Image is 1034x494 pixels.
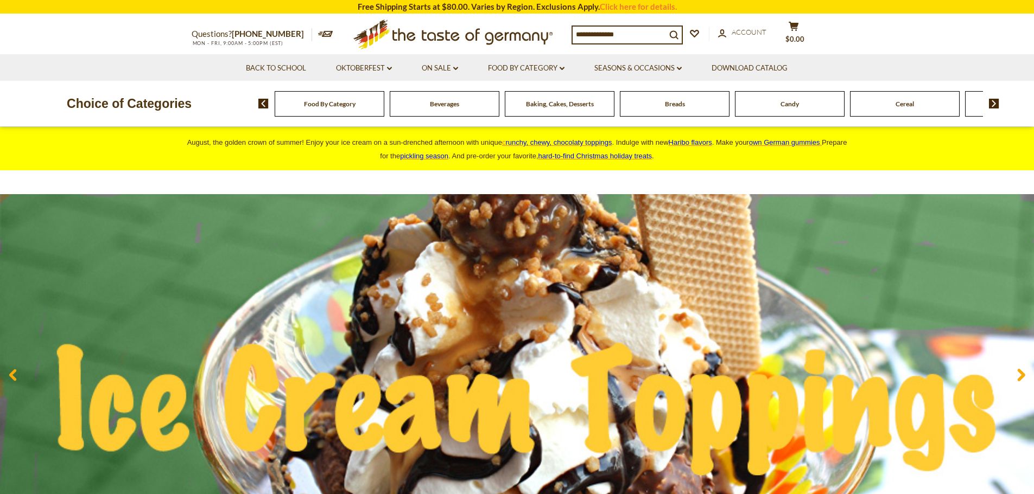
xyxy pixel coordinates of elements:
[538,152,652,160] a: hard-to-find Christmas holiday treats
[718,27,766,39] a: Account
[336,62,392,74] a: Oktoberfest
[232,29,304,39] a: [PHONE_NUMBER]
[488,62,564,74] a: Food By Category
[732,28,766,36] span: Account
[781,100,799,108] a: Candy
[538,152,654,160] span: .
[896,100,914,108] a: Cereal
[785,35,804,43] span: $0.00
[430,100,459,108] a: Beverages
[749,138,820,146] span: own German gummies
[712,62,788,74] a: Download Catalog
[600,2,677,11] a: Click here for details.
[187,138,847,160] span: August, the golden crown of summer! Enjoy your ice cream on a sun-drenched afternoon with unique ...
[594,62,682,74] a: Seasons & Occasions
[989,99,999,108] img: next arrow
[304,100,356,108] a: Food By Category
[502,138,612,146] a: crunchy, chewy, chocolaty toppings
[505,138,612,146] span: runchy, chewy, chocolaty toppings
[400,152,448,160] a: pickling season
[422,62,458,74] a: On Sale
[669,138,712,146] a: Haribo flavors
[258,99,269,108] img: previous arrow
[749,138,822,146] a: own German gummies.
[246,62,306,74] a: Back to School
[526,100,594,108] a: Baking, Cakes, Desserts
[665,100,685,108] a: Breads
[192,27,312,41] p: Questions?
[192,40,284,46] span: MON - FRI, 9:00AM - 5:00PM (EST)
[778,21,810,48] button: $0.00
